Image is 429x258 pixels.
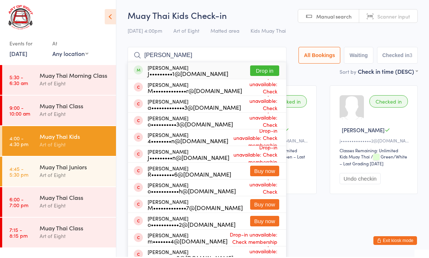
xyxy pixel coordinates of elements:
span: Drop-in unavailable: Check membership [242,72,279,105]
div: Kids Muay Thai [340,154,370,161]
div: Muay Thai Juniors [40,164,110,172]
span: Manual search [316,14,352,21]
span: Kids Muay Thai [250,28,286,35]
button: Buy now [250,200,279,211]
a: 7:15 -8:15 pmMuay Thai ClassArt of Eight [2,219,116,249]
span: Art of Eight [173,28,199,35]
div: [PERSON_NAME] [148,83,242,94]
time: 6:00 - 7:00 pm [9,197,28,209]
div: [PERSON_NAME] [148,133,228,145]
input: Search [128,48,286,65]
time: 4:45 - 5:30 pm [9,167,28,178]
div: Art of Eight [40,80,110,89]
div: [PERSON_NAME] [148,100,241,111]
label: Sort by [340,69,356,76]
div: [PERSON_NAME] [148,166,231,178]
span: Drop-in unavailable: Check membership [228,126,279,152]
div: Classes Remaining: Unlimited [340,148,410,154]
span: Scanner input [377,14,410,21]
span: [PERSON_NAME] [342,127,385,135]
a: 4:45 -5:30 pmMuay Thai JuniorsArt of Eight [2,158,116,188]
span: Drop-in unavailable: Check membership [233,106,279,138]
div: J•••••••••n@[DOMAIN_NAME] [148,156,229,161]
div: a•••••••••••••3@[DOMAIN_NAME] [148,105,241,111]
div: [PERSON_NAME] [148,217,236,228]
div: [PERSON_NAME] [148,233,228,245]
div: Muay Thai Kids [40,133,110,141]
div: j••••••••••••••2@[DOMAIN_NAME] [340,138,410,145]
div: Art of Eight [40,233,110,241]
button: Checked in3 [377,48,418,65]
div: At [52,39,88,51]
time: 7:15 - 8:15 pm [9,228,28,239]
button: Drop in [250,66,279,77]
div: Art of Eight [40,172,110,180]
button: Buy now [250,167,279,177]
h2: Muay Thai Kids Check-in [128,10,418,22]
div: M•••••••••••••7@[DOMAIN_NAME] [148,206,243,211]
div: Check in time (DESC) [358,68,418,76]
span: [DATE] 4:00pm [128,28,162,35]
time: 4:00 - 4:30 pm [9,136,28,148]
img: Art of Eight [7,5,35,31]
a: 5:30 -6:30 amMuay Thai Morning ClassArt of Eight [2,66,116,96]
button: Exit kiosk mode [373,237,417,246]
button: Waiting [344,48,373,65]
a: 6:00 -7:00 pmMuay Thai ClassArt of Eight [2,188,116,218]
div: R•••••••••6@[DOMAIN_NAME] [148,172,231,178]
div: 4••••••••n@[DOMAIN_NAME] [148,139,228,145]
div: Muay Thai Morning Class [40,72,110,80]
a: 9:00 -10:00 amMuay Thai ClassArt of Eight [2,97,116,126]
div: Art of Eight [40,111,110,119]
div: Any location [52,51,88,59]
div: [PERSON_NAME] [148,66,228,77]
div: Muay Thai Class [40,103,110,111]
time: 5:30 - 6:30 am [9,75,28,87]
div: o•••••••••••h@[DOMAIN_NAME] [148,189,236,195]
div: Events for [9,39,45,51]
div: Muay Thai Class [40,225,110,233]
div: Muay Thai Class [40,194,110,202]
button: Undo checkin [340,174,381,185]
div: Art of Eight [40,141,110,150]
div: [PERSON_NAME] [148,150,229,161]
div: Checked in [369,96,408,109]
div: o••••••••••3@[DOMAIN_NAME] [148,122,233,128]
a: 4:00 -4:30 pmMuay Thai KidsArt of Eight [2,127,116,157]
div: 3 [409,53,412,59]
div: [PERSON_NAME] [148,183,236,195]
button: All Bookings [298,48,341,65]
div: M•••••••••••••r@[DOMAIN_NAME] [148,89,242,94]
a: [DATE] [9,51,27,59]
div: m•••••••4@[DOMAIN_NAME] [148,239,228,245]
div: [PERSON_NAME] [148,116,233,128]
span: Drop-in unavailable: Check membership [236,173,279,205]
div: Art of Eight [40,202,110,211]
span: Matted area [211,28,239,35]
span: Drop-in unavailable: Check membership [241,89,279,122]
span: Drop-in unavailable: Check membership [229,143,279,168]
span: Drop-in unavailable: Check membership [228,230,279,248]
div: o•••••••••••2@[DOMAIN_NAME] [148,222,236,228]
div: J•••••••••1@[DOMAIN_NAME] [148,72,228,77]
button: Buy now [250,217,279,227]
time: 9:00 - 10:00 am [9,106,30,117]
div: Checked in [268,96,307,109]
div: [PERSON_NAME] [148,200,243,211]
